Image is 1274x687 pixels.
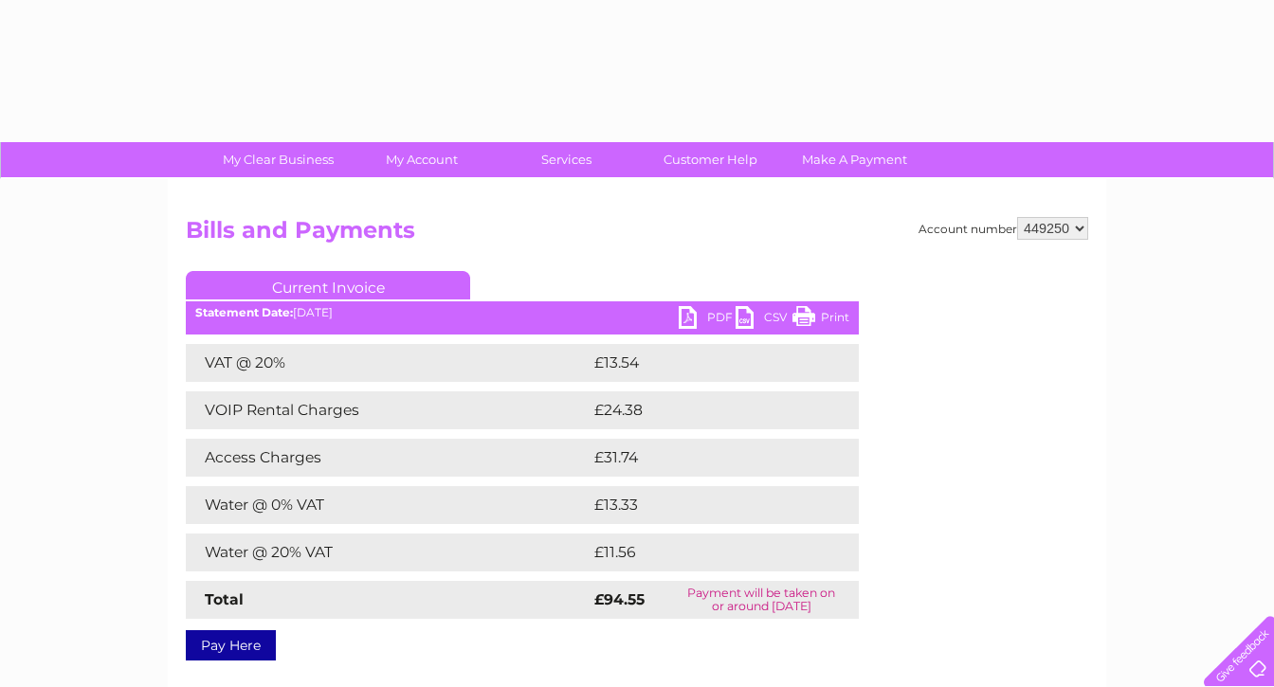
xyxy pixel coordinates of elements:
[200,142,356,177] a: My Clear Business
[590,391,821,429] td: £24.38
[594,590,645,608] strong: £94.55
[186,306,859,319] div: [DATE]
[590,486,818,524] td: £13.33
[186,217,1088,253] h2: Bills and Payments
[186,391,590,429] td: VOIP Rental Charges
[186,271,470,299] a: Current Invoice
[186,630,276,660] a: Pay Here
[186,344,590,382] td: VAT @ 20%
[590,344,819,382] td: £13.54
[792,306,849,334] a: Print
[632,142,789,177] a: Customer Help
[776,142,933,177] a: Make A Payment
[590,439,818,477] td: £31.74
[186,533,590,571] td: Water @ 20% VAT
[664,581,859,619] td: Payment will be taken on or around [DATE]
[679,306,736,334] a: PDF
[488,142,645,177] a: Services
[344,142,500,177] a: My Account
[919,217,1088,240] div: Account number
[186,486,590,524] td: Water @ 0% VAT
[186,439,590,477] td: Access Charges
[205,590,244,608] strong: Total
[736,306,792,334] a: CSV
[590,533,817,571] td: £11.56
[195,305,293,319] b: Statement Date:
